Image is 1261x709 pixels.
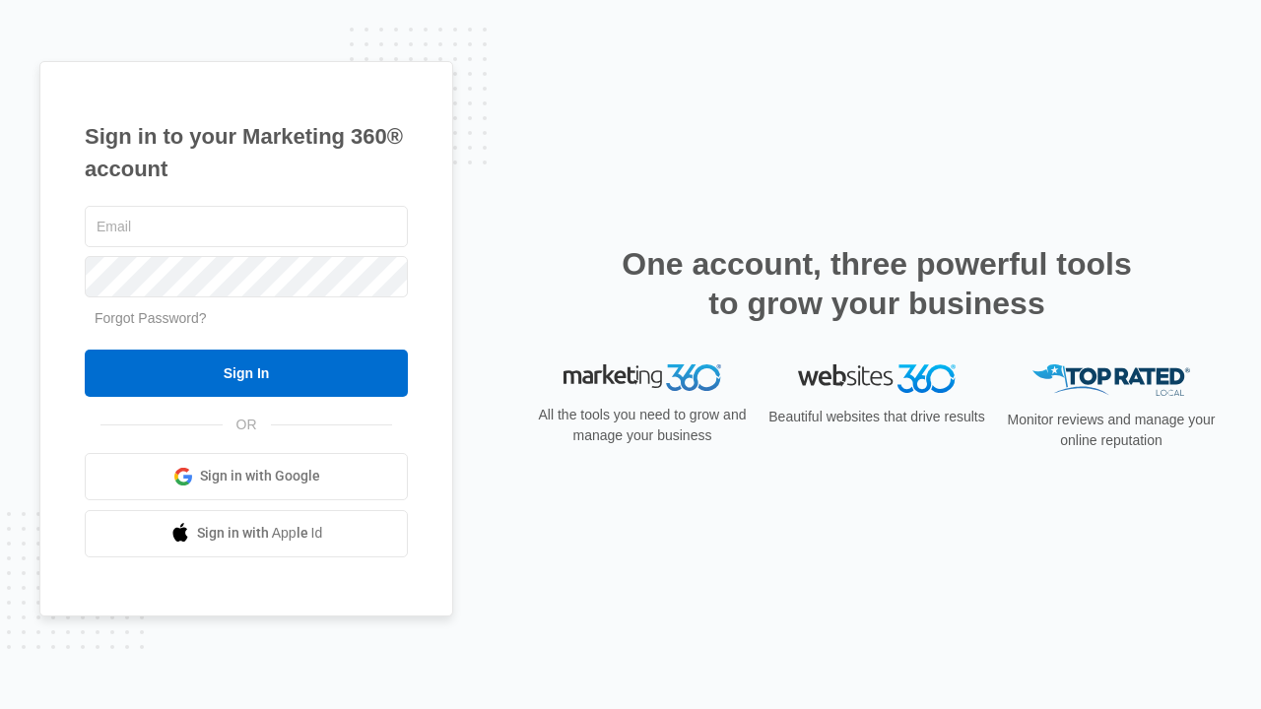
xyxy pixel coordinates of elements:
[798,364,956,393] img: Websites 360
[766,407,987,427] p: Beautiful websites that drive results
[85,206,408,247] input: Email
[1032,364,1190,397] img: Top Rated Local
[85,350,408,397] input: Sign In
[1001,410,1222,451] p: Monitor reviews and manage your online reputation
[200,466,320,486] span: Sign in with Google
[197,523,323,544] span: Sign in with Apple Id
[616,244,1138,323] h2: One account, three powerful tools to grow your business
[95,310,207,326] a: Forgot Password?
[85,120,408,185] h1: Sign in to your Marketing 360® account
[223,415,271,435] span: OR
[532,405,753,446] p: All the tools you need to grow and manage your business
[564,364,721,392] img: Marketing 360
[85,453,408,500] a: Sign in with Google
[85,510,408,557] a: Sign in with Apple Id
